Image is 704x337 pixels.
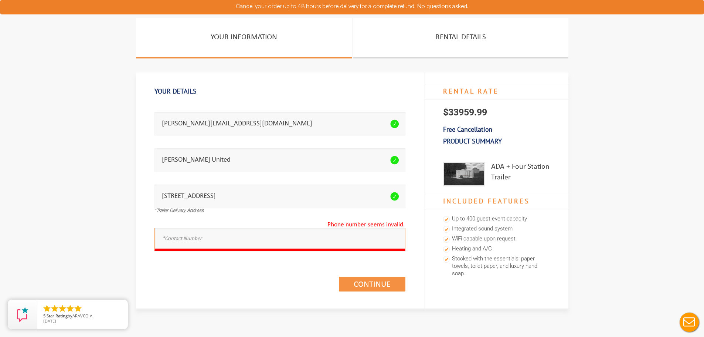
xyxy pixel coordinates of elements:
h1: Your Details [154,84,405,99]
a: Rental Details [353,18,568,58]
span: ARAVCO A. [72,313,93,319]
li: Heating and A/C [443,244,550,254]
div: Phone number seems invalid. [327,219,405,232]
h3: Product Summary [425,134,568,149]
span: [DATE] [43,318,56,324]
input: *Trailer Delivery Address [154,185,405,208]
li:  [42,304,51,313]
li: Integrated sound system [443,224,550,234]
p: $33959.99 [425,100,568,125]
span: Star Rating [47,313,68,319]
input: *Contact Name [154,148,405,172]
li:  [50,304,59,313]
input: *Contact Number [154,228,405,251]
h4: RENTAL RATE [425,84,568,100]
span: by [43,314,122,319]
a: Your Information [136,18,352,58]
input: *Email [154,112,405,135]
b: Free Cancellation [443,125,492,134]
li: Stocked with the essentials: paper towels, toilet paper, and luxury hand soap. [443,254,550,279]
li: Up to 400 guest event capacity [443,214,550,224]
button: Live Chat [674,307,704,337]
div: ADA + Four Station Trailer [491,162,550,186]
img: Review Rating [15,307,30,322]
span: 5 [43,313,45,319]
li:  [66,304,75,313]
li: WiFi capable upon request [443,234,550,244]
li:  [58,304,67,313]
li:  [74,304,82,313]
h4: Included Features [425,194,568,209]
div: *Trailer Delivery Address [154,208,405,215]
a: Continue [339,277,405,291]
